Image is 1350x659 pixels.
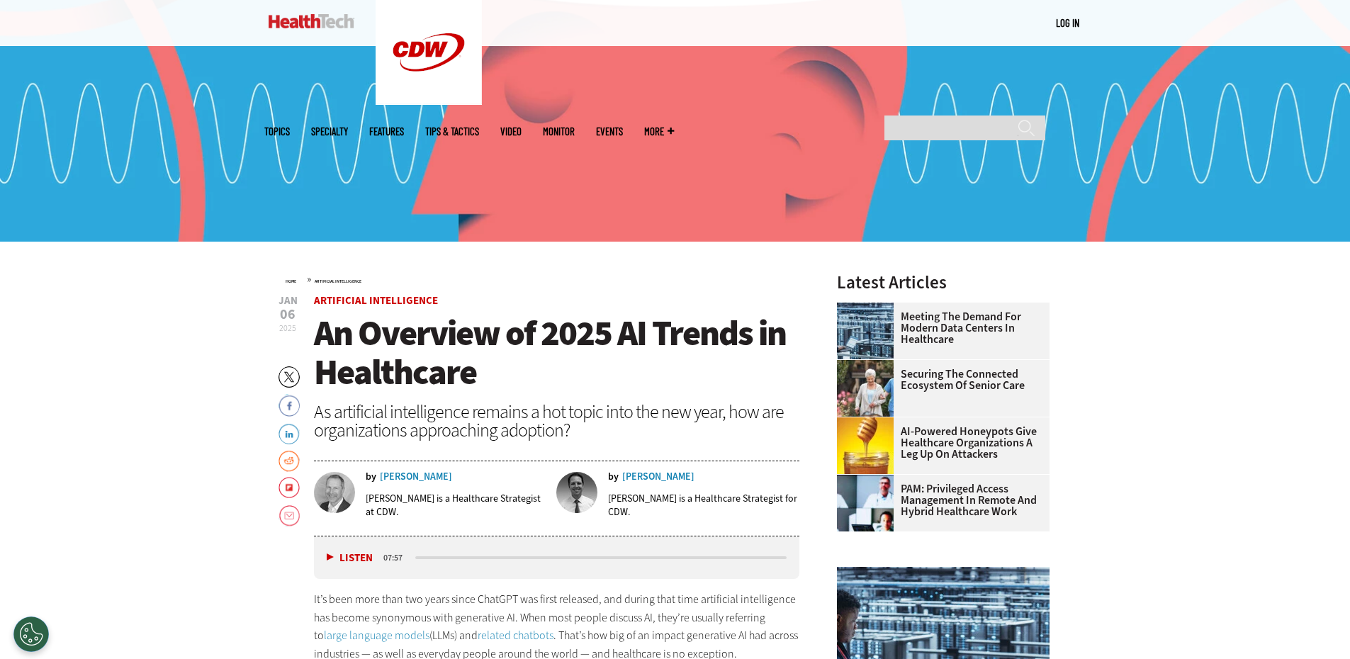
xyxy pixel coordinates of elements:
div: Cookies Settings [13,616,49,652]
a: engineer with laptop overlooking data center [837,303,901,314]
a: [PERSON_NAME] [622,472,694,482]
img: nurse walks with senior woman through a garden [837,360,894,417]
span: More [644,126,674,137]
a: MonITor [543,126,575,137]
a: [PERSON_NAME] [380,472,452,482]
span: 06 [279,308,298,322]
img: Benjamin Sokolow [314,472,355,513]
p: [PERSON_NAME] is a Healthcare Strategist at CDW. [366,492,547,519]
img: remote call with care team [837,475,894,531]
span: by [608,472,619,482]
a: Home [286,278,296,284]
div: duration [381,551,413,564]
div: » [286,274,800,285]
button: Listen [327,553,373,563]
img: engineer with laptop overlooking data center [837,303,894,359]
a: jar of honey with a honey dipper [837,417,901,429]
p: [PERSON_NAME] is a Healthcare Strategist for CDW. [608,492,799,519]
a: remote call with care team [837,475,901,486]
a: Artificial Intelligence [315,278,361,284]
a: AI-Powered Honeypots Give Healthcare Organizations a Leg Up on Attackers [837,426,1041,460]
a: Artificial Intelligence [314,293,438,308]
span: An Overview of 2025 AI Trends in Healthcare [314,310,786,395]
span: 2025 [279,322,296,334]
a: Tips & Tactics [425,126,479,137]
a: PAM: Privileged Access Management in Remote and Hybrid Healthcare Work [837,483,1041,517]
a: nurse walks with senior woman through a garden [837,360,901,371]
img: Lee Pierce [556,472,597,513]
a: Events [596,126,623,137]
span: by [366,472,376,482]
a: Log in [1056,16,1079,29]
span: Topics [264,126,290,137]
a: Video [500,126,522,137]
div: User menu [1056,16,1079,30]
a: Meeting the Demand for Modern Data Centers in Healthcare [837,311,1041,345]
span: Jan [279,295,298,306]
div: media player [314,536,800,579]
a: Securing the Connected Ecosystem of Senior Care [837,368,1041,391]
button: Open Preferences [13,616,49,652]
a: large language models [324,628,429,643]
img: jar of honey with a honey dipper [837,417,894,474]
a: related chatbots [478,628,553,643]
div: As artificial intelligence remains a hot topic into the new year, how are organizations approachi... [314,402,800,439]
a: CDW [376,94,482,108]
h3: Latest Articles [837,274,1050,291]
a: Features [369,126,404,137]
img: Home [269,14,354,28]
span: Specialty [311,126,348,137]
